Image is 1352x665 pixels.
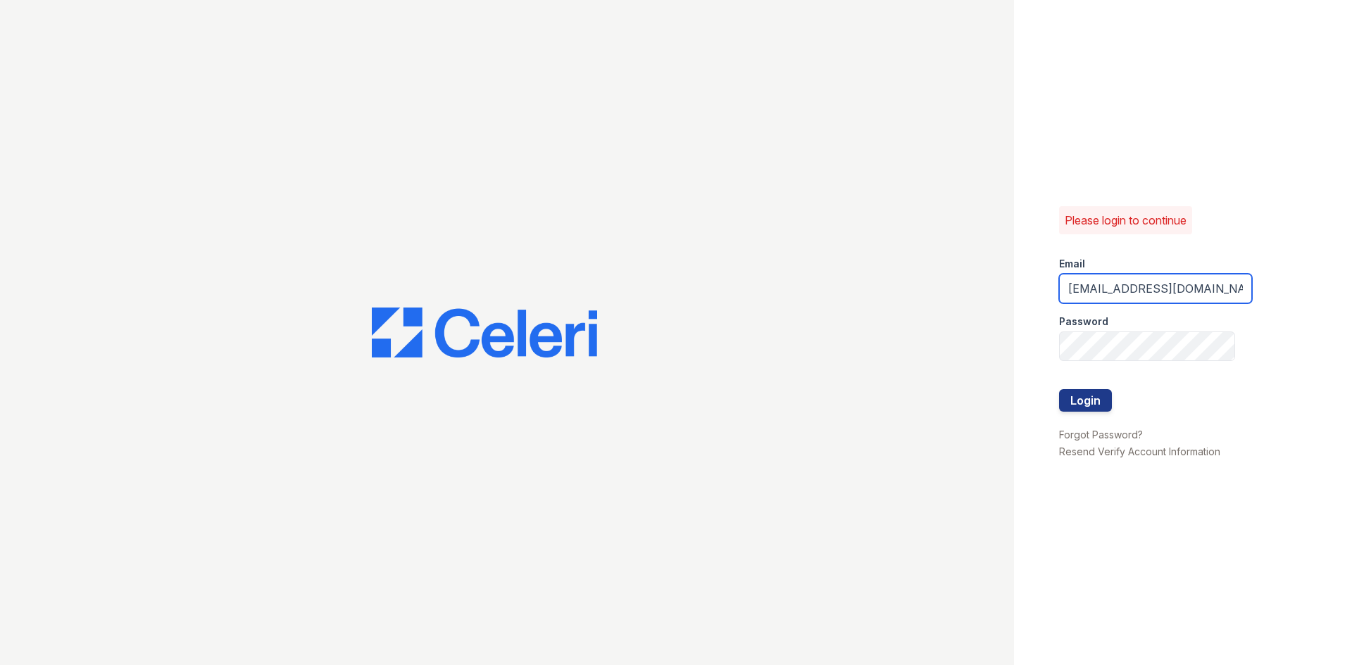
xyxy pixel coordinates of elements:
img: CE_Logo_Blue-a8612792a0a2168367f1c8372b55b34899dd931a85d93a1a3d3e32e68fde9ad4.png [372,308,597,358]
a: Resend Verify Account Information [1059,445,1220,457]
a: Forgot Password? [1059,429,1143,441]
p: Please login to continue [1065,212,1187,229]
button: Login [1059,389,1112,412]
label: Email [1059,257,1085,271]
label: Password [1059,315,1108,329]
